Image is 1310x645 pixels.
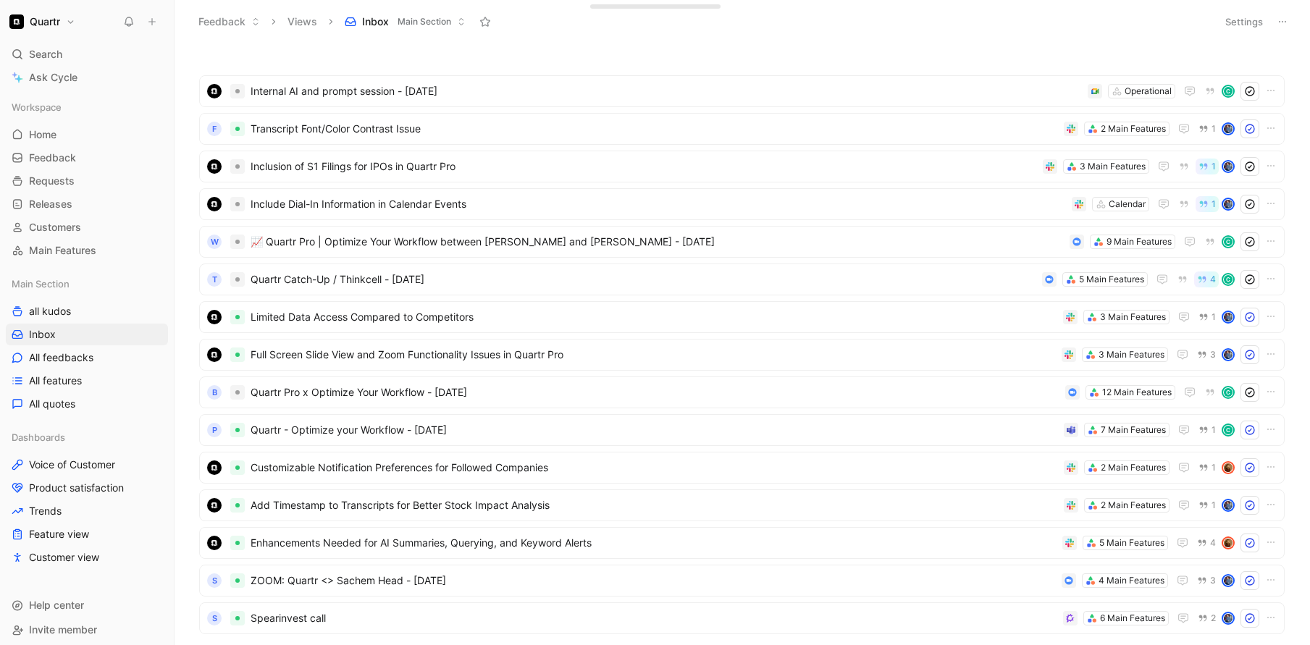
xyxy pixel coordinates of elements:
button: 1 [1196,121,1219,137]
a: logoInclude Dial-In Information in Calendar EventsCalendar1avatar [199,188,1285,220]
span: Feedback [29,151,76,165]
a: TQuartr Catch-Up / Thinkcell - [DATE]5 Main Features4C [199,264,1285,295]
button: 1 [1196,422,1219,438]
button: 1 [1196,159,1219,174]
span: Internal AI and prompt session - [DATE] [251,83,1082,100]
span: Add Timestamp to Transcripts for Better Stock Impact Analysis [251,497,1058,514]
span: 1 [1212,162,1216,171]
button: 3 [1194,347,1219,363]
a: logoCustomizable Notification Preferences for Followed Companies2 Main Features1avatar [199,452,1285,484]
img: avatar [1223,463,1233,473]
div: C [1223,274,1233,284]
img: avatar [1223,500,1233,510]
button: Settings [1219,12,1269,32]
a: Releases [6,193,168,215]
div: 2 Main Features [1101,460,1166,475]
span: Feature view [29,527,89,541]
a: Requests [6,170,168,192]
a: Ask Cycle [6,67,168,88]
span: Workspace [12,100,62,114]
span: 3 [1210,350,1216,359]
div: Search [6,43,168,65]
span: 1 [1212,200,1216,208]
img: logo [207,460,222,475]
button: 2 [1195,610,1219,626]
span: All quotes [29,397,75,411]
span: Customizable Notification Preferences for Followed Companies [251,459,1058,476]
span: Dashboards [12,430,65,444]
a: Feature view [6,523,168,545]
span: ZOOM: Quartr <> Sachem Head - [DATE] [251,572,1056,589]
span: 1 [1212,463,1216,472]
div: S [207,611,222,625]
div: C [1223,425,1233,435]
div: 4 Main Features [1099,573,1164,588]
span: Customers [29,220,81,235]
div: 5 Main Features [1099,536,1164,550]
img: logo [207,159,222,174]
span: Include Dial-In Information in Calendar Events [251,195,1066,213]
a: logoLimited Data Access Compared to Competitors3 Main Features1avatar [199,301,1285,333]
div: Calendar [1109,197,1146,211]
span: Home [29,127,56,142]
img: avatar [1223,124,1233,134]
button: 4 [1194,271,1219,287]
a: All feedbacks [6,347,168,368]
span: 📈 Quartr Pro | Optimize Your Workflow between [PERSON_NAME] and [PERSON_NAME] - [DATE] [251,233,1064,250]
button: QuartrQuartr [6,12,79,32]
div: 5 Main Features [1079,272,1144,287]
img: avatar [1223,199,1233,209]
img: avatar [1223,576,1233,586]
div: 9 Main Features [1107,235,1172,249]
h1: Quartr [30,15,60,28]
div: W [207,235,222,249]
div: 3 Main Features [1099,347,1164,362]
a: logoFull Screen Slide View and Zoom Functionality Issues in Quartr Pro3 Main Features3avatar [199,339,1285,371]
a: FTranscript Font/Color Contrast Issue2 Main Features1avatar [199,113,1285,145]
div: 2 Main Features [1101,498,1166,513]
a: Feedback [6,147,168,169]
div: 7 Main Features [1101,423,1166,437]
span: 1 [1212,426,1216,434]
div: F [207,122,222,136]
div: Invite member [6,619,168,641]
a: Main Features [6,240,168,261]
div: 3 Main Features [1100,310,1166,324]
div: DashboardsVoice of CustomerProduct satisfactionTrendsFeature viewCustomer view [6,426,168,568]
a: Customers [6,216,168,238]
span: Inbox [362,14,389,29]
span: 4 [1210,539,1216,547]
div: S [207,573,222,588]
a: logoInclusion of S1 Filings for IPOs in Quartr Pro3 Main Features1avatar [199,151,1285,182]
span: Limited Data Access Compared to Competitors [251,308,1057,326]
div: Main Sectionall kudosInboxAll feedbacksAll featuresAll quotes [6,273,168,415]
div: 2 Main Features [1101,122,1166,136]
a: All features [6,370,168,392]
a: Customer view [6,547,168,568]
span: Requests [29,174,75,188]
span: Invite member [29,623,97,636]
img: avatar [1223,161,1233,172]
span: Quartr - Optimize your Workflow - [DATE] [251,421,1058,439]
span: Help center [29,599,84,611]
div: Workspace [6,96,168,118]
img: logo [207,536,222,550]
span: 1 [1212,501,1216,510]
a: logoEnhancements Needed for AI Summaries, Querying, and Keyword Alerts5 Main Features4avatar [199,527,1285,559]
span: Voice of Customer [29,458,115,472]
span: Transcript Font/Color Contrast Issue [251,120,1058,138]
div: 12 Main Features [1102,385,1172,400]
a: all kudos [6,300,168,322]
img: logo [207,310,222,324]
span: all kudos [29,304,71,319]
span: Main Features [29,243,96,258]
div: Operational [1125,84,1172,98]
div: Main Section [6,273,168,295]
span: 1 [1212,313,1216,321]
img: avatar [1223,538,1233,548]
button: 1 [1196,309,1219,325]
div: C [1223,86,1233,96]
div: T [207,272,222,287]
div: Dashboards [6,426,168,448]
img: logo [207,347,222,362]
